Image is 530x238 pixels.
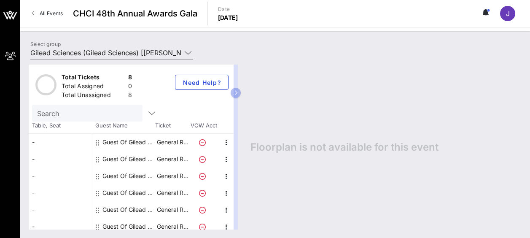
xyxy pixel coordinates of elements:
span: Ticket [155,122,189,130]
div: Guest Of Gilead Sciences [102,218,156,235]
p: General R… [156,184,189,201]
div: Total Unassigned [62,91,125,101]
label: Select group [30,41,61,47]
span: Table, Seat [29,122,92,130]
div: Guest Of Gilead Sciences [102,151,156,168]
span: Floorplan is not available for this event [250,141,439,154]
p: Date [218,5,238,14]
div: - [29,218,92,235]
div: 0 [128,82,132,92]
div: - [29,201,92,218]
div: J [500,6,515,21]
div: - [29,168,92,184]
p: General R… [156,151,189,168]
p: General R… [156,168,189,184]
p: General R… [156,134,189,151]
div: Guest Of Gilead Sciences [102,201,156,218]
span: Guest Name [92,122,155,130]
div: Guest Of Gilead Sciences [102,168,156,184]
p: General R… [156,218,189,235]
span: CHCI 48th Annual Awards Gala [73,7,197,20]
span: VOW Acct [189,122,218,130]
div: Guest Of Gilead Sciences [102,134,156,151]
span: Need Help? [182,79,221,86]
div: - [29,184,92,201]
a: All Events [27,7,68,20]
p: [DATE] [218,14,238,22]
div: 8 [128,73,132,84]
button: Need Help? [175,75,229,90]
div: Total Assigned [62,82,125,92]
span: J [506,9,510,18]
div: Guest Of Gilead Sciences [102,184,156,201]
div: - [29,151,92,168]
p: General R… [156,201,189,218]
div: - [29,134,92,151]
div: 8 [128,91,132,101]
span: All Events [40,10,63,16]
div: Total Tickets [62,73,125,84]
